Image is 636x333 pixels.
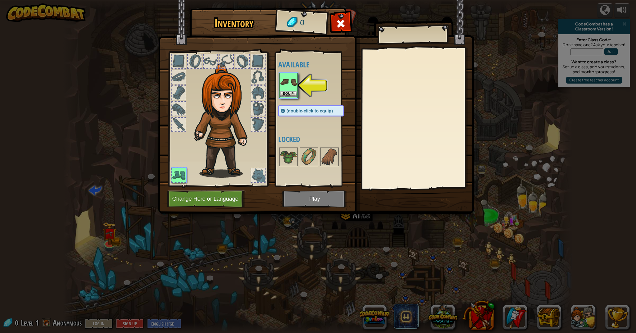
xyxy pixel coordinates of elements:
[280,91,297,97] button: Equip
[280,148,297,166] img: portrait.png
[300,148,318,166] img: portrait.png
[192,63,258,178] img: hair_f2.png
[278,61,356,69] h4: Available
[167,190,246,208] button: Change Hero or Language
[278,135,356,143] h4: Locked
[280,73,297,91] img: portrait.png
[321,148,338,166] img: portrait.png
[299,17,305,29] span: 0
[287,108,333,113] span: (double-click to equip)
[194,16,274,30] h1: Inventory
